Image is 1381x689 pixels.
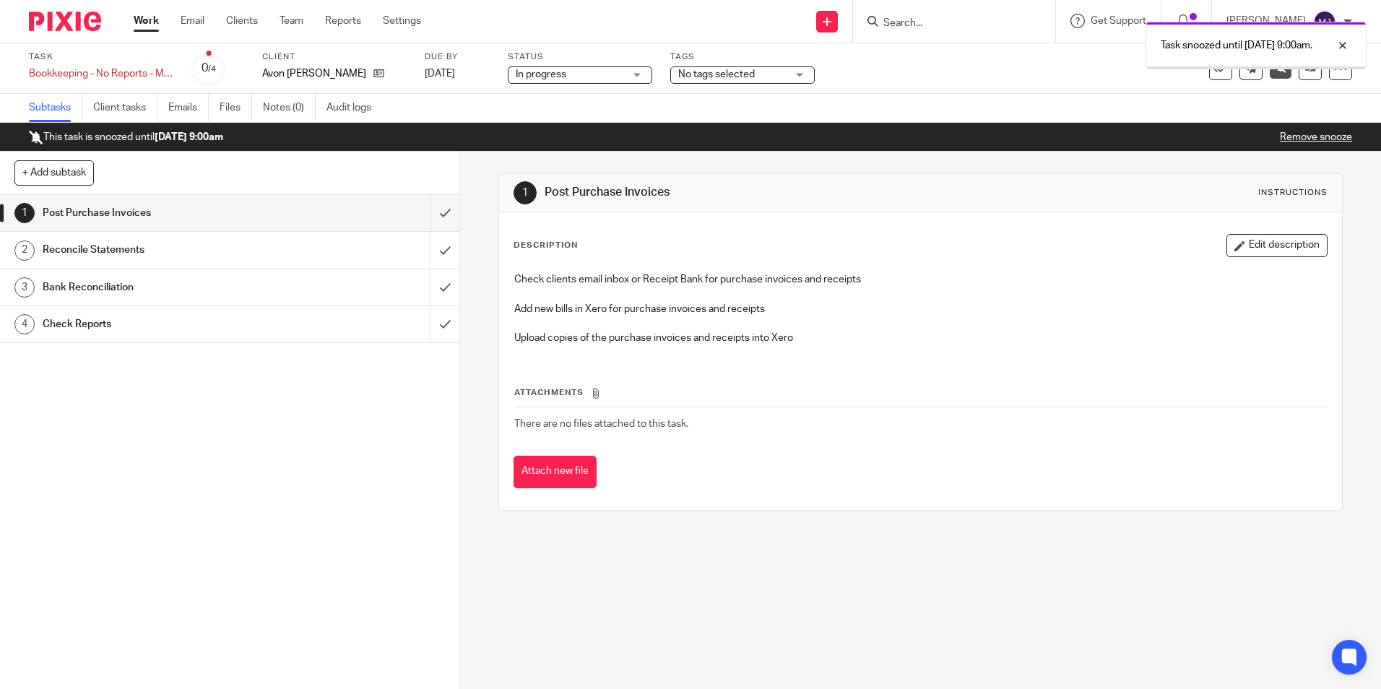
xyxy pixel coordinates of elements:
[93,94,157,122] a: Client tasks
[262,66,366,81] p: Avon [PERSON_NAME]
[168,94,209,122] a: Emails
[202,60,216,77] div: 0
[14,240,35,261] div: 2
[43,239,291,261] h1: Reconcile Statements
[29,94,82,122] a: Subtasks
[516,69,566,79] span: In progress
[220,94,252,122] a: Files
[14,277,35,298] div: 3
[43,202,291,224] h1: Post Purchase Invoices
[1258,187,1328,199] div: Instructions
[514,240,578,251] p: Description
[514,331,1326,345] p: Upload copies of the purchase invoices and receipts into Xero
[43,277,291,298] h1: Bank Reconciliation
[134,14,159,28] a: Work
[14,203,35,223] div: 1
[383,14,421,28] a: Settings
[14,160,94,185] button: + Add subtask
[208,65,216,73] small: /4
[514,272,1326,287] p: Check clients email inbox or Receipt Bank for purchase invoices and receipts
[425,69,455,79] span: [DATE]
[263,94,316,122] a: Notes (0)
[508,51,652,63] label: Status
[425,51,490,63] label: Due by
[181,14,204,28] a: Email
[670,51,815,63] label: Tags
[545,185,951,200] h1: Post Purchase Invoices
[14,314,35,334] div: 4
[514,302,1326,316] p: Add new bills in Xero for purchase invoices and receipts
[43,313,291,335] h1: Check Reports
[514,419,688,429] span: There are no files attached to this task.
[280,14,303,28] a: Team
[155,132,223,142] b: [DATE] 9:00am
[514,181,537,204] div: 1
[1161,38,1312,53] p: Task snoozed until [DATE] 9:00am.
[1280,132,1352,142] a: Remove snooze
[326,94,382,122] a: Audit logs
[514,456,597,488] button: Attach new file
[514,389,584,396] span: Attachments
[1313,10,1336,33] img: svg%3E
[325,14,361,28] a: Reports
[29,130,223,144] p: This task is snoozed until
[29,66,173,81] div: Bookkeeping - No Reports - Monthly
[29,12,101,31] img: Pixie
[226,14,258,28] a: Clients
[29,51,173,63] label: Task
[678,69,755,79] span: No tags selected
[1226,234,1328,257] button: Edit description
[262,51,407,63] label: Client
